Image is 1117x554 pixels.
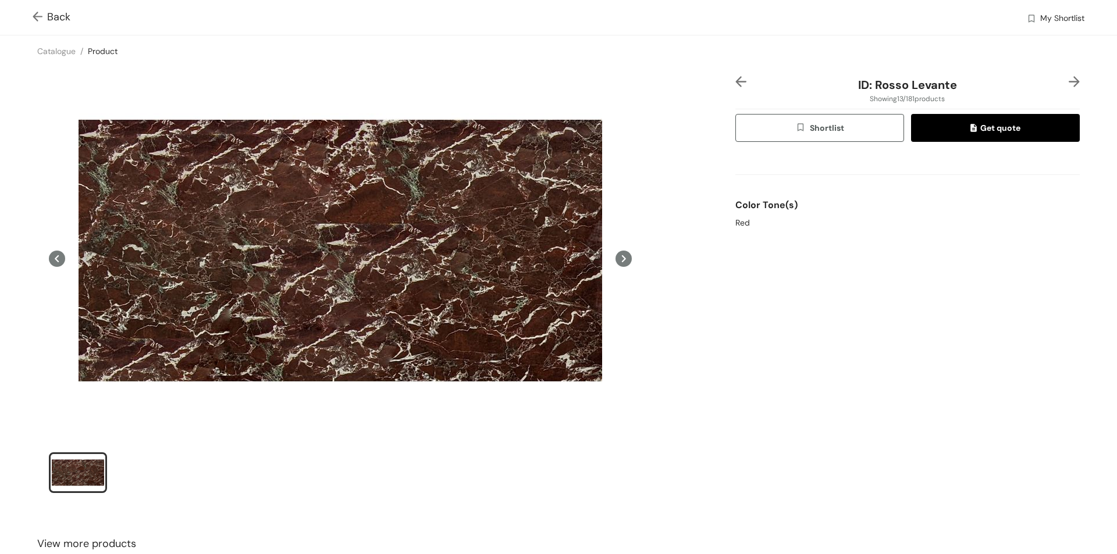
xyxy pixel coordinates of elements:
span: Get quote [970,121,1020,134]
img: left [735,76,746,87]
span: ID: Rosso Levante [858,77,957,92]
button: quoteGet quote [911,114,1080,142]
img: Go back [33,12,47,24]
img: wishlist [1026,13,1037,26]
span: Showing 13 / 181 products [870,94,945,104]
img: right [1069,76,1080,87]
a: Catalogue [37,46,76,56]
span: Shortlist [795,121,844,135]
img: quote [970,124,980,134]
button: wishlistShortlist [735,114,904,142]
a: Product [88,46,118,56]
span: My Shortlist [1040,12,1084,26]
span: / [80,46,83,56]
span: View more products [37,536,136,552]
li: slide item 1 [49,452,107,493]
div: Red [735,217,1080,229]
span: Back [33,9,70,25]
img: wishlist [795,122,809,135]
div: Color Tone(s) [735,194,1080,217]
